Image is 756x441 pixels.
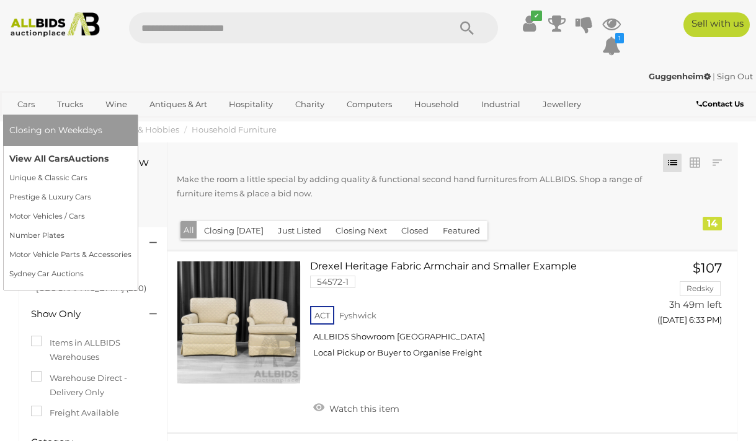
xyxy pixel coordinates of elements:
[270,221,329,240] button: Just Listed
[326,403,399,414] span: Watch this item
[180,221,197,239] button: All
[531,11,542,21] i: ✔
[649,71,711,81] strong: Guggenheim
[649,71,713,81] a: Guggenheim
[406,94,467,115] a: Household
[473,94,528,115] a: Industrial
[693,260,722,276] span: $107
[6,12,105,37] img: Allbids.com.au
[339,94,400,115] a: Computers
[319,261,633,368] a: Drexel Heritage Fabric Armchair and Smaller Example 54572-1 ACT Fyshwick ALLBIDS Showroom [GEOGRA...
[192,124,277,134] a: Household Furniture
[31,309,131,320] h4: Show Only
[683,12,750,37] a: Sell with us
[436,12,498,43] button: Search
[97,94,135,115] a: Wine
[310,398,402,417] a: Watch this item
[197,221,271,240] button: Closing [DATE]
[177,172,673,201] p: Make the room a little special by adding quality & functional second hand furnitures from ALLBIDS...
[652,261,725,332] a: $107 Redsky 3h 49m left ([DATE] 6:33 PM)
[36,283,146,293] a: [GEOGRAPHIC_DATA] (200)
[696,99,744,108] b: Contact Us
[520,12,539,35] a: ✔
[9,94,43,115] a: Cars
[696,97,747,111] a: Contact Us
[31,406,119,420] label: Freight Available
[713,71,715,81] span: |
[394,221,436,240] button: Closed
[221,94,281,115] a: Hospitality
[328,221,394,240] button: Closing Next
[103,115,207,135] a: [GEOGRAPHIC_DATA]
[31,371,154,400] label: Warehouse Direct - Delivery Only
[703,217,722,230] div: 14
[615,33,624,43] i: 1
[535,94,589,115] a: Jewellery
[602,35,621,57] a: 1
[141,94,215,115] a: Antiques & Art
[287,94,332,115] a: Charity
[49,94,91,115] a: Trucks
[717,71,753,81] a: Sign Out
[435,221,487,240] button: Featured
[31,336,154,365] label: Items in ALLBIDS Warehouses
